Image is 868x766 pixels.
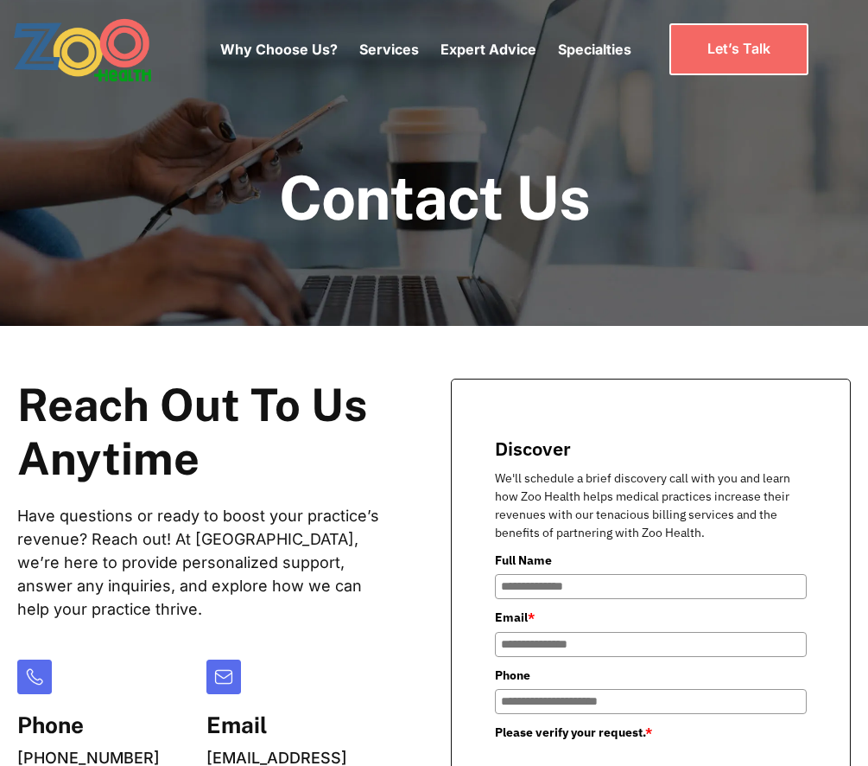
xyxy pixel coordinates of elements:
[495,469,807,542] p: We'll schedule a brief discovery call with you and learn how Zoo Health helps medical practices i...
[495,608,807,627] label: Email
[13,17,199,82] a: home
[669,23,808,74] a: Let’s Talk
[279,164,590,231] h1: Contact Us
[495,723,807,742] label: Please verify your request.
[17,712,160,738] h5: Phone
[495,436,807,461] title: Discover
[359,13,419,86] div: Services
[558,41,631,58] a: Specialties
[495,666,807,685] label: Phone
[220,41,338,58] a: Why Choose Us?
[558,13,631,86] div: Specialties
[17,504,382,621] p: Have questions or ready to boost your practice’s revenue? Reach out! At [GEOGRAPHIC_DATA], we’re ...
[495,551,807,570] label: Full Name
[17,379,382,487] h2: Reach Out To Us Anytime
[440,41,536,58] a: Expert Advice
[359,39,419,60] p: Services
[206,712,382,738] h5: Email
